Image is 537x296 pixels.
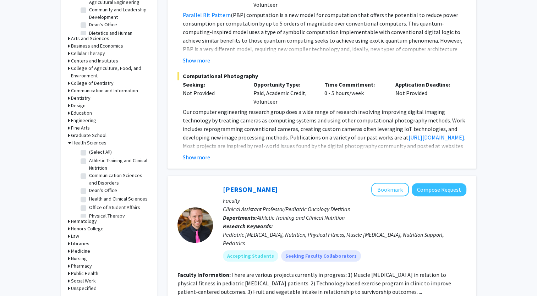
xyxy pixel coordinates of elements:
h3: Business and Economics [71,42,123,50]
span: Computational Photography [177,72,466,80]
div: Pediatric [MEDICAL_DATA], Nutrition, Physical Fitness, Muscle [MEDICAL_DATA], Nutrition Support, ... [223,230,466,247]
h3: Centers and Institutes [71,57,118,65]
b: Research Keywords: [223,223,273,230]
span: Athletic Training and Clinical Nutrition [257,214,345,221]
a: [URL][DOMAIN_NAME] [409,134,464,141]
b: Faculty Information: [177,271,231,278]
h3: Cellular Therapy [71,50,105,57]
h3: Dentistry [71,94,91,102]
p: (PBP) computation is a new model for computation that offers the potential to reduce power consum... [183,11,466,70]
b: Departments: [223,214,257,221]
p: Clinical Assistant Professor/Pediatric Oncology Dietitian [223,205,466,213]
h3: Health Sciences [72,139,106,147]
h3: Design [71,102,86,109]
h3: Hematology [71,218,97,225]
label: Community and Leadership Development [89,6,148,21]
fg-read-more: There are various projects currently in progress: 1) Muscle [MEDICAL_DATA] in relation to physica... [177,271,451,295]
p: Our computer engineering research group does a wide range of research involving improving digital... [183,108,466,159]
label: Dean's Office [89,187,117,194]
iframe: Chat [5,264,30,291]
label: Health and Clinical Sciences [89,195,148,203]
p: Seeking: [183,80,243,89]
h3: College of Dentistry [71,80,114,87]
h3: College of Agriculture, Food, and Environment [71,65,150,80]
h3: Nursing [71,255,87,262]
div: 0 - 5 hours/week [319,80,390,106]
p: Faculty [223,196,466,205]
mat-chip: Accepting Students [223,250,278,262]
h3: Public Health [71,270,98,277]
a: [PERSON_NAME] [223,185,278,194]
p: Time Commitment: [324,80,385,89]
button: Show more [183,56,210,65]
h3: Pharmacy [71,262,92,270]
label: Athletic Training and Clinical Nutrition [89,157,148,172]
h3: Social Work [71,277,96,285]
div: Paid, Academic Credit, Volunteer [248,80,319,106]
label: Dietetics and Human Nutrition [89,29,148,44]
h3: Graduate School [71,132,106,139]
h3: Law [71,232,79,240]
p: Opportunity Type: [253,80,314,89]
button: Show more [183,153,210,161]
button: Compose Request to Corey Hawes [412,183,466,196]
h3: Fine Arts [71,124,90,132]
label: Communication Sciences and Disorders [89,172,148,187]
h3: Arts and Sciences [71,35,109,42]
h3: Education [71,109,92,117]
div: Not Provided [390,80,461,106]
label: Office of Student Affairs [89,204,140,211]
p: Application Deadline: [395,80,456,89]
label: (Select All) [89,148,112,156]
h3: Communication and Information [71,87,138,94]
button: Add Corey Hawes to Bookmarks [371,183,409,196]
div: Not Provided [183,89,243,97]
mat-chip: Seeking Faculty Collaborators [281,250,361,262]
h3: Engineering [71,117,96,124]
h3: Unspecified [71,285,97,292]
a: Parallel Bit Pattern [183,11,231,18]
h3: Medicine [71,247,90,255]
label: Physical Therapy [89,212,125,220]
label: Dean's Office [89,21,117,28]
h3: Libraries [71,240,89,247]
h3: Honors College [71,225,104,232]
